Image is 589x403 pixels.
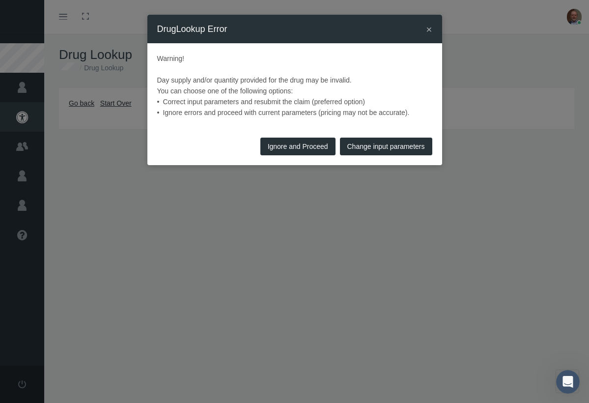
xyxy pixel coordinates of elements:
[426,24,432,35] span: ×
[157,53,432,118] p: Warning! Day supply and/or quantity provided for the drug may be invalid. You can choose one of t...
[340,138,432,155] button: Change input parameters
[157,22,227,36] h4: DrugLookup Error
[426,24,432,34] button: Close
[556,370,580,394] iframe: Intercom live chat
[260,138,336,155] button: Ignore and Proceed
